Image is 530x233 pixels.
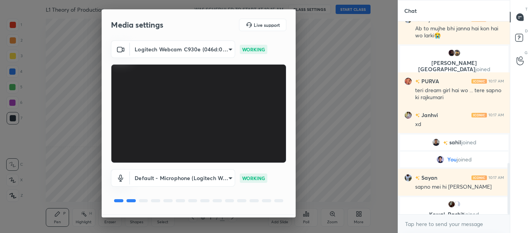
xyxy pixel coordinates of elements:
img: no-rating-badge.077c3623.svg [415,79,420,84]
div: sapno mei hi [PERSON_NAME] [415,183,504,191]
div: Ab to mujhe bhi janna hai kon hai wo larki😭 [415,25,504,40]
img: 943dad87eabb45438cd5204a8cec5925.jpg [404,174,412,182]
img: 45be8b244e1147cdb657e22ce205a112.jpg [432,138,440,146]
p: WORKING [242,175,265,182]
img: 5f78e08646bc44f99abb663be3a7d85a.jpg [436,156,444,163]
p: T [525,6,528,12]
span: joined [461,139,476,145]
div: grid [398,21,510,214]
span: sahil [449,139,461,145]
span: joined [464,210,479,218]
p: WORKING [242,46,265,53]
p: G [525,50,528,56]
p: [PERSON_NAME][GEOGRAPHIC_DATA] [405,60,504,72]
img: no-rating-badge.077c3623.svg [415,176,420,180]
img: 260e9a177332476c984ef5f3ecbbec08.jpg [453,200,461,208]
img: iconic-light.a09c19a4.png [471,175,487,180]
h5: Live support [254,23,280,27]
img: no-rating-badge.077c3623.svg [415,113,420,117]
div: 10:17 AM [488,79,504,84]
img: 93674a53cbd54b25ad4945d795c22713.jpg [404,77,412,85]
p: Chat [398,0,423,21]
div: Logitech Webcam C930e (046d:0843) [130,40,235,58]
div: xd [415,121,504,128]
div: 10:17 AM [488,175,504,180]
div: 10:17 AM [488,113,504,117]
span: joined [457,156,472,163]
span: You [447,156,457,163]
h6: PURVA [420,77,439,85]
img: 49404e89d0184fcc9ee5cd1c22fbe91c.jpg [447,49,455,57]
p: D [525,28,528,34]
img: ead445058683462c90c7d2d7317c1dd7.jpg [404,111,412,119]
h6: Sayan [420,173,437,182]
img: iconic-light.a09c19a4.png [471,113,487,117]
span: joined [475,65,490,73]
h6: Janhvi [420,111,438,119]
img: no-rating-badge.077c3623.svg [443,141,447,145]
h2: Media settings [111,20,163,30]
img: 2d9fefef08a24784ad6a1e053b2582c9.jpg [453,49,461,57]
img: iconic-light.a09c19a4.png [471,79,487,84]
div: Logitech Webcam C930e (046d:0843) [130,169,235,187]
img: 6aab1b7ddd5a4731b41ceb330ad1c8b7.jpg [447,200,455,208]
div: teri dream girl hai wo ... tere sapno ki rajkumari [415,87,504,102]
p: Kewal, Rachit [405,211,504,217]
